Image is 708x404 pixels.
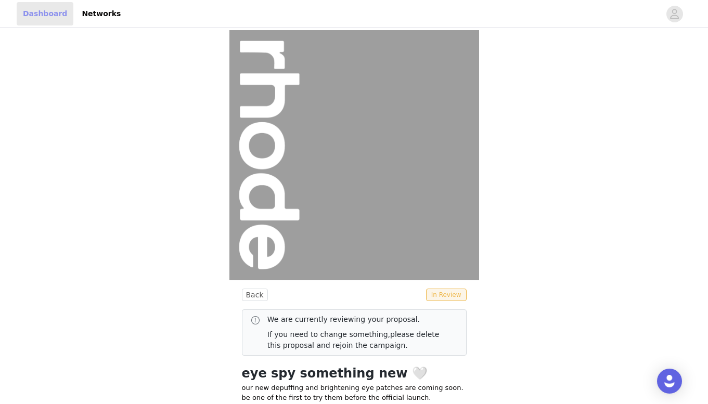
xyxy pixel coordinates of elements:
div: Open Intercom Messenger [657,369,682,394]
p: our new depuffing and brightening eye patches are coming soon. be one of the first to try them be... [242,383,467,403]
h1: eye spy something new 🤍 [242,364,467,383]
span: In Review [426,289,467,301]
a: please delete this proposal and rejoin the campaign. [267,330,440,349]
a: Dashboard [17,2,73,25]
a: Networks [75,2,127,25]
button: Back [242,289,268,301]
p: We are currently reviewing your proposal. [267,314,449,325]
img: campaign image [229,30,479,280]
p: If you need to change something, [267,329,449,351]
div: avatar [670,6,679,22]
